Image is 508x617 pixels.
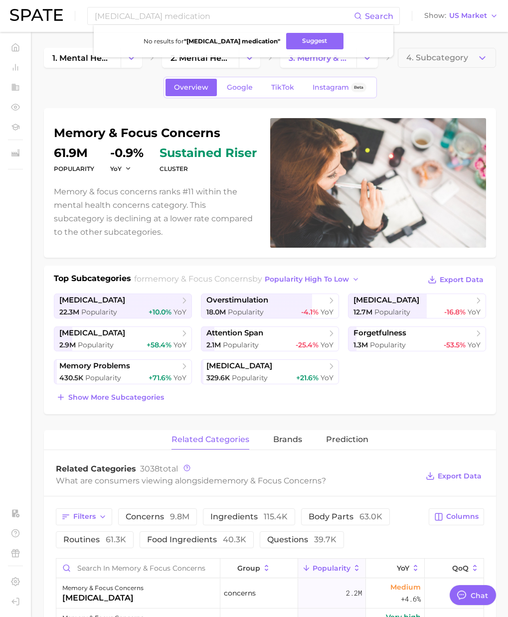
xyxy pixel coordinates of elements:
[228,308,264,316] span: Popularity
[423,469,484,483] button: Export Data
[160,163,257,175] dt: cluster
[68,393,164,402] span: Show more subcategories
[353,296,419,305] span: [MEDICAL_DATA]
[429,508,484,525] button: Columns
[296,340,319,349] span: -25.4%
[365,11,393,21] span: Search
[110,147,144,159] dd: -0.9%
[59,373,83,382] span: 430.5k
[160,147,257,159] span: sustained riser
[134,274,362,284] span: for by
[348,326,486,351] a: forgetfulness1.3m Popularity-53.5% YoY
[206,296,268,305] span: overstimulation
[166,79,217,96] a: Overview
[145,274,252,284] span: memory & focus concerns
[444,340,466,349] span: -53.5%
[356,48,378,68] button: Change Category
[314,535,337,544] span: 39.7k
[54,127,258,139] h1: memory & focus concerns
[56,579,484,609] button: memory & focus concerns[MEDICAL_DATA]concerns2.2mMedium+4.6%-11.2%
[54,326,192,351] a: [MEDICAL_DATA]2.9m Popularity+58.4% YoY
[173,308,186,316] span: YoY
[265,275,349,284] span: popularity high to low
[201,294,339,318] a: overstimulation18.0m Popularity-4.1% YoY
[173,340,186,349] span: YoY
[346,587,362,599] span: 2.2m
[106,535,126,544] span: 61.3k
[366,559,425,578] button: YoY
[126,513,189,521] span: concerns
[78,340,114,349] span: Popularity
[170,53,230,63] span: 2. mental health concerns
[425,559,484,578] button: QoQ
[54,163,94,175] dt: Popularity
[321,373,334,382] span: YoY
[206,308,226,316] span: 18.0m
[218,79,261,96] a: Google
[326,435,368,444] span: Prediction
[304,79,375,96] a: InstagramBeta
[280,48,357,68] a: 3. memory & focus concerns
[220,559,298,578] button: group
[321,340,334,349] span: YoY
[444,308,466,316] span: -16.8%
[59,308,79,316] span: 22.3m
[298,559,366,578] button: Popularity
[171,435,249,444] span: related categories
[210,513,288,521] span: ingredients
[110,164,122,173] span: YoY
[62,592,144,604] div: [MEDICAL_DATA]
[232,373,268,382] span: Popularity
[353,328,406,338] span: forgetfulness
[173,373,186,382] span: YoY
[59,296,125,305] span: [MEDICAL_DATA]
[237,564,260,572] span: group
[301,308,319,316] span: -4.1%
[56,464,136,473] span: Related Categories
[85,373,121,382] span: Popularity
[10,9,63,21] img: SPATE
[296,373,319,382] span: +21.6%
[273,435,302,444] span: brands
[59,328,125,338] span: [MEDICAL_DATA]
[184,37,280,45] strong: " [MEDICAL_DATA] medication "
[313,564,350,572] span: Popularity
[140,464,160,473] span: 3038
[440,276,484,284] span: Export Data
[149,373,171,382] span: +71.6%
[81,308,117,316] span: Popularity
[206,340,221,349] span: 2.1m
[289,53,348,63] span: 3. memory & focus concerns
[398,48,496,68] button: 4. Subcategory
[267,536,337,544] span: questions
[8,594,23,609] a: Log out. Currently logged in with e-mail yumi.toki@spate.nyc.
[206,361,272,371] span: [MEDICAL_DATA]
[54,273,131,288] h1: Top Subcategories
[348,294,486,318] a: [MEDICAL_DATA]12.7m Popularity-16.8% YoY
[54,147,94,159] dd: 61.9m
[424,13,446,18] span: Show
[147,340,171,349] span: +58.4%
[63,536,126,544] span: routines
[468,308,481,316] span: YoY
[223,340,259,349] span: Popularity
[110,164,132,173] button: YoY
[353,308,372,316] span: 12.7m
[354,83,363,92] span: Beta
[149,308,171,316] span: +10.0%
[397,564,409,572] span: YoY
[224,587,256,599] span: concerns
[162,48,239,68] a: 2. mental health concerns
[94,7,354,24] input: Search here for a brand, industry, or ingredient
[452,564,469,572] span: QoQ
[374,308,410,316] span: Popularity
[214,476,322,485] span: memory & focus concerns
[73,512,96,521] span: Filters
[264,512,288,521] span: 115.4k
[262,273,362,286] button: popularity high to low
[239,48,260,68] button: Change Category
[271,83,294,92] span: TikTok
[206,373,230,382] span: 329.6k
[313,83,349,92] span: Instagram
[174,83,208,92] span: Overview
